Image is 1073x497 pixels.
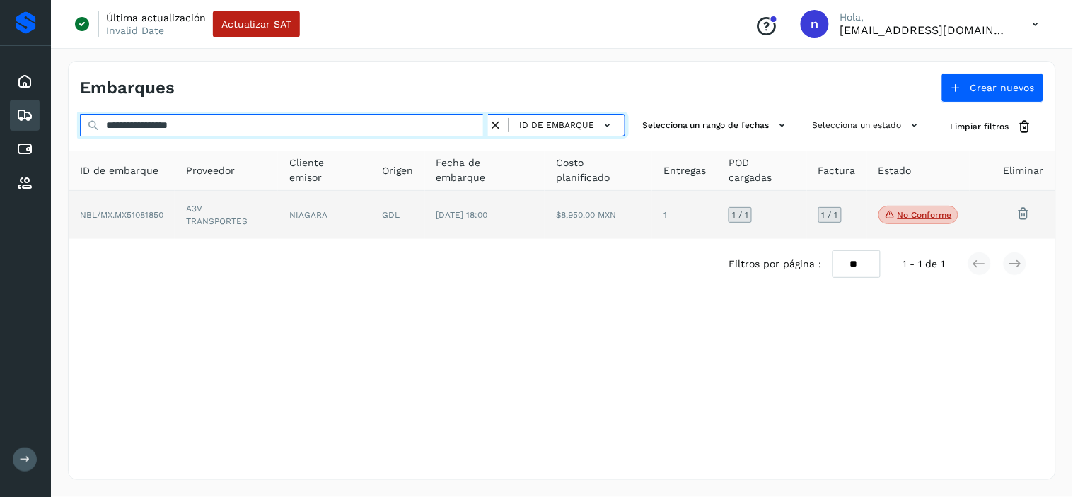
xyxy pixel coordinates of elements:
div: Proveedores [10,168,40,199]
span: Estado [878,163,912,178]
span: [DATE] 18:00 [436,210,488,220]
span: Limpiar filtros [951,120,1009,133]
span: 1 / 1 [732,211,748,219]
span: Cliente emisor [289,156,360,185]
span: Costo planificado [556,156,641,185]
span: ID de embarque [80,163,158,178]
button: Crear nuevos [941,73,1044,103]
p: Invalid Date [106,24,164,37]
span: 1 / 1 [822,211,838,219]
span: Entregas [663,163,706,178]
button: Actualizar SAT [213,11,300,37]
span: Actualizar SAT [221,19,291,29]
p: niagara+prod@solvento.mx [840,23,1010,37]
button: Limpiar filtros [939,114,1044,140]
div: Embarques [10,100,40,131]
span: NBL/MX.MX51081850 [80,210,163,220]
span: Proveedor [186,163,235,178]
span: Crear nuevos [970,83,1035,93]
span: Eliminar [1004,163,1044,178]
div: Inicio [10,66,40,97]
td: A3V TRANSPORTES [175,191,278,239]
span: Origen [383,163,414,178]
span: Fecha de embarque [436,156,534,185]
button: Selecciona un estado [807,114,928,137]
td: 1 [652,191,717,239]
h4: Embarques [80,78,175,98]
span: Factura [818,163,856,178]
div: Cuentas por pagar [10,134,40,165]
td: GDL [371,191,425,239]
span: ID de embarque [519,119,594,131]
td: NIAGARA [278,191,371,239]
span: Filtros por página : [729,257,821,271]
p: Última actualización [106,11,206,24]
p: No conforme [898,210,952,220]
td: $8,950.00 MXN [545,191,652,239]
button: Selecciona un rango de fechas [637,114,796,137]
button: ID de embarque [515,115,619,136]
span: POD cargadas [729,156,796,185]
p: Hola, [840,11,1010,23]
span: 1 - 1 de 1 [903,257,945,271]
